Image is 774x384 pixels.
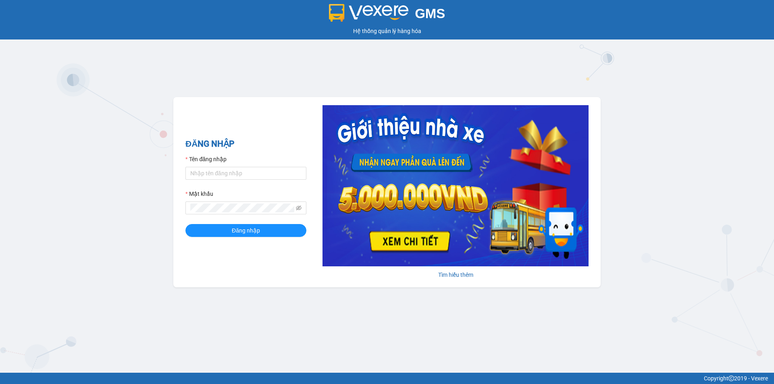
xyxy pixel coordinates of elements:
a: GMS [329,12,445,19]
input: Tên đăng nhập [185,167,306,180]
div: Copyright 2019 - Vexere [6,374,768,383]
div: Hệ thống quản lý hàng hóa [2,27,772,35]
span: eye-invisible [296,205,302,211]
span: copyright [728,376,734,381]
img: logo 2 [329,4,409,22]
span: Đăng nhập [232,226,260,235]
span: GMS [415,6,445,21]
h2: ĐĂNG NHẬP [185,137,306,151]
label: Tên đăng nhập [185,155,227,164]
label: Mật khẩu [185,189,213,198]
img: banner-0 [322,105,589,266]
input: Mật khẩu [190,203,294,212]
button: Đăng nhập [185,224,306,237]
div: Tìm hiểu thêm [322,270,589,279]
